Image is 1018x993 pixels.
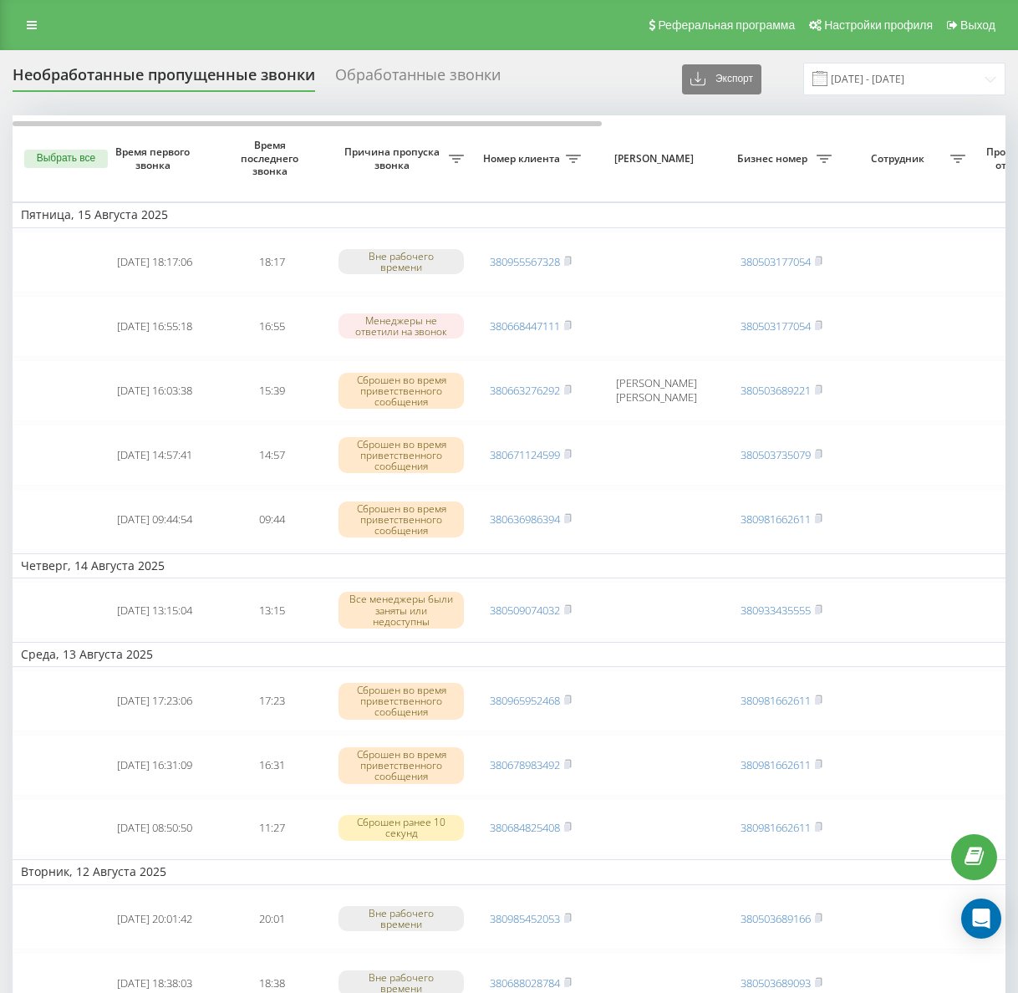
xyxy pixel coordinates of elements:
[961,899,1001,939] div: Open Intercom Messenger
[338,145,449,171] span: Причина пропуска звонка
[731,152,817,165] span: Бизнес номер
[603,152,709,165] span: [PERSON_NAME]
[490,693,560,708] a: 380965952468
[741,820,811,835] a: 380981662611
[213,582,330,639] td: 13:15
[338,373,464,410] div: Сброшен во время приветственного сообщения
[741,318,811,334] a: 380503177054
[741,603,811,618] a: 380933435555
[490,603,560,618] a: 380509074032
[490,820,560,835] a: 380684825408
[490,512,560,527] a: 380636986394
[213,670,330,731] td: 17:23
[338,502,464,538] div: Сброшен во время приветственного сообщения
[213,735,330,796] td: 16:31
[338,249,464,274] div: Вне рабочего времени
[96,889,213,950] td: [DATE] 20:01:42
[490,383,560,398] a: 380663276292
[335,66,501,92] div: Обработанные звонки
[848,152,950,165] span: Сотрудник
[490,911,560,926] a: 380985452053
[213,232,330,293] td: 18:17
[824,18,933,32] span: Настройки профиля
[96,489,213,550] td: [DATE] 09:44:54
[741,757,811,772] a: 380981662611
[490,447,560,462] a: 380671124599
[338,747,464,784] div: Сброшен во время приветственного сообщения
[589,360,723,421] td: [PERSON_NAME] [PERSON_NAME]
[213,425,330,486] td: 14:57
[213,296,330,357] td: 16:55
[960,18,995,32] span: Выход
[741,911,811,926] a: 380503689166
[96,799,213,856] td: [DATE] 08:50:50
[741,975,811,990] a: 380503689093
[96,232,213,293] td: [DATE] 18:17:06
[213,889,330,950] td: 20:01
[682,64,761,94] button: Экспорт
[96,735,213,796] td: [DATE] 16:31:09
[490,254,560,269] a: 380955567328
[96,360,213,421] td: [DATE] 16:03:38
[213,489,330,550] td: 09:44
[96,670,213,731] td: [DATE] 17:23:06
[658,18,795,32] span: Реферальная программа
[741,693,811,708] a: 380981662611
[490,757,560,772] a: 380678983492
[96,425,213,486] td: [DATE] 14:57:41
[227,139,317,178] span: Время последнего звонка
[338,815,464,840] div: Сброшен ранее 10 секунд
[13,66,315,92] div: Необработанные пропущенные звонки
[741,254,811,269] a: 380503177054
[96,296,213,357] td: [DATE] 16:55:18
[213,799,330,856] td: 11:27
[338,313,464,339] div: Менеджеры не ответили на звонок
[213,360,330,421] td: 15:39
[741,447,811,462] a: 380503735079
[490,318,560,334] a: 380668447111
[741,512,811,527] a: 380981662611
[338,906,464,931] div: Вне рабочего времени
[24,150,108,168] button: Выбрать все
[338,592,464,629] div: Все менеджеры были заняты или недоступны
[109,145,200,171] span: Время первого звонка
[338,683,464,720] div: Сброшен во время приветственного сообщения
[481,152,566,165] span: Номер клиента
[96,582,213,639] td: [DATE] 13:15:04
[490,975,560,990] a: 380688028784
[338,437,464,474] div: Сброшен во время приветственного сообщения
[741,383,811,398] a: 380503689221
